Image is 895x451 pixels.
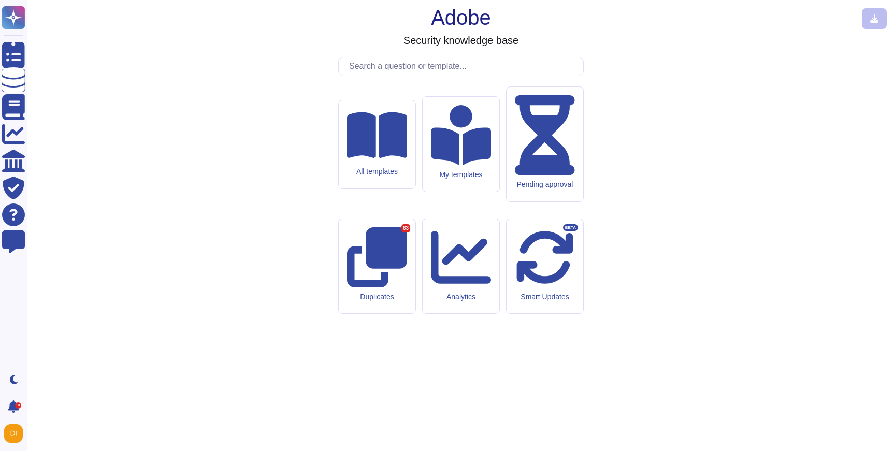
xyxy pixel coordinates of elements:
[431,293,491,301] div: Analytics
[431,170,491,179] div: My templates
[347,167,407,176] div: All templates
[344,57,583,76] input: Search a question or template...
[15,402,21,409] div: 9+
[2,422,30,445] button: user
[431,5,491,30] h1: Adobe
[515,293,575,301] div: Smart Updates
[563,224,578,231] div: BETA
[515,180,575,189] div: Pending approval
[4,424,23,443] img: user
[401,224,410,232] div: 63
[347,293,407,301] div: Duplicates
[403,34,518,47] h3: Security knowledge base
